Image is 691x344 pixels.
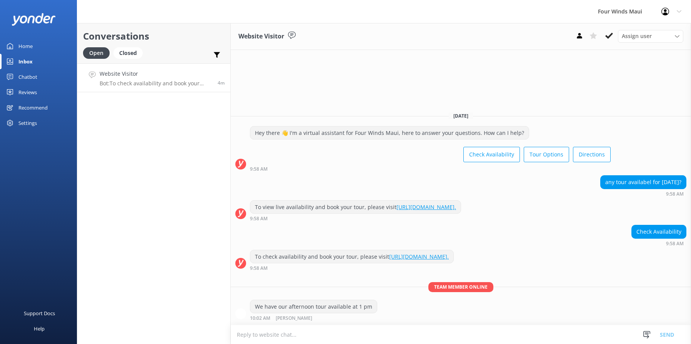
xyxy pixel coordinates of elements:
[250,216,461,221] div: Sep 12 2025 09:58am (UTC -10:00) Pacific/Honolulu
[250,316,270,321] strong: 10:02 AM
[601,176,686,189] div: any tour availabel for [DATE]?
[428,282,493,292] span: Team member online
[463,147,520,162] button: Check Availability
[600,191,686,196] div: Sep 12 2025 09:58am (UTC -10:00) Pacific/Honolulu
[83,29,225,43] h2: Conversations
[12,13,56,26] img: yonder-white-logo.png
[396,203,456,211] a: [URL][DOMAIN_NAME].
[83,48,113,57] a: Open
[100,70,212,78] h4: Website Visitor
[250,201,461,214] div: To view live availability and book your tour, please visit
[250,166,611,171] div: Sep 12 2025 09:58am (UTC -10:00) Pacific/Honolulu
[113,48,147,57] a: Closed
[622,32,652,40] span: Assign user
[250,266,268,271] strong: 9:58 AM
[18,38,33,54] div: Home
[618,30,683,42] div: Assign User
[250,126,529,140] div: Hey there 👋 I'm a virtual assistant for Four Winds Maui, here to answer your questions. How can I...
[18,100,48,115] div: Recommend
[250,315,377,321] div: Sep 12 2025 10:02am (UTC -10:00) Pacific/Honolulu
[449,113,473,119] span: [DATE]
[666,241,684,246] strong: 9:58 AM
[632,225,686,238] div: Check Availability
[250,167,268,171] strong: 9:58 AM
[83,47,110,59] div: Open
[250,250,453,263] div: To check availability and book your tour, please visit
[24,306,55,321] div: Support Docs
[524,147,569,162] button: Tour Options
[238,32,284,42] h3: Website Visitor
[276,316,312,321] span: [PERSON_NAME]
[389,253,449,260] a: [URL][DOMAIN_NAME].
[573,147,611,162] button: Directions
[77,63,230,92] a: Website VisitorBot:To check availability and book your tour, please visit [URL][DOMAIN_NAME].4m
[250,265,454,271] div: Sep 12 2025 09:58am (UTC -10:00) Pacific/Honolulu
[34,321,45,336] div: Help
[100,80,212,87] p: Bot: To check availability and book your tour, please visit [URL][DOMAIN_NAME].
[18,54,33,69] div: Inbox
[218,80,225,86] span: Sep 12 2025 09:58am (UTC -10:00) Pacific/Honolulu
[113,47,143,59] div: Closed
[18,115,37,131] div: Settings
[666,192,684,196] strong: 9:58 AM
[250,216,268,221] strong: 9:58 AM
[250,300,377,313] div: We have our afternoon tour available at 1 pm
[18,85,37,100] div: Reviews
[18,69,37,85] div: Chatbot
[631,241,686,246] div: Sep 12 2025 09:58am (UTC -10:00) Pacific/Honolulu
